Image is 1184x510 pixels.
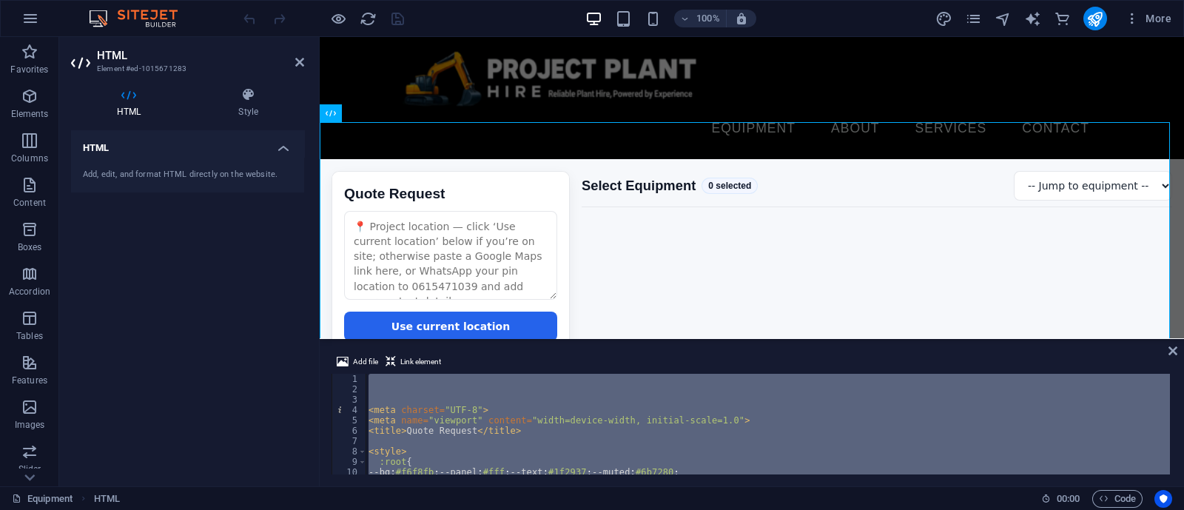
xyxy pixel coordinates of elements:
button: reload [359,10,377,27]
i: Pages (Ctrl+Alt+S) [965,10,982,27]
div: 2 [332,384,367,395]
h4: Style [192,87,304,118]
a: Click to cancel selection. Double-click to open Pages [12,490,73,508]
p: Tables [16,330,43,342]
span: Code [1099,490,1136,508]
i: Publish [1086,10,1103,27]
div: Add, edit, and format HTML directly on the website. [83,169,292,181]
nav: breadcrumb [94,490,120,508]
i: Commerce [1054,10,1071,27]
h3: Element #ed-1015671283 [97,62,275,76]
img: Editor Logo [85,10,196,27]
button: 100% [674,10,727,27]
p: Columns [11,152,48,164]
span: Click to select. Double-click to edit [94,490,120,508]
button: More [1119,7,1177,30]
div: 9 [332,457,367,467]
i: On resize automatically adjust zoom level to fit chosen device. [735,12,748,25]
button: commerce [1054,10,1072,27]
span: : [1067,493,1069,504]
button: Code [1092,490,1143,508]
p: Content [13,197,46,209]
h6: 100% [696,10,720,27]
div: 4 [332,405,367,415]
button: Link element [383,353,443,371]
button: Usercentrics [1154,490,1172,508]
div: 10 [332,467,367,477]
button: design [935,10,953,27]
p: Boxes [18,241,42,253]
div: 6 [332,426,367,436]
h6: Session time [1041,490,1080,508]
p: Slider [18,463,41,475]
i: Reload page [360,10,377,27]
span: 00 00 [1057,490,1080,508]
div: 7 [332,436,367,446]
span: More [1125,11,1171,26]
div: 1 [332,374,367,384]
i: AI Writer [1024,10,1041,27]
button: Click here to leave preview mode and continue editing [329,10,347,27]
div: 5 [332,415,367,426]
span: Add file [353,353,378,371]
h4: HTML [71,130,304,157]
h2: HTML [97,49,304,62]
button: publish [1083,7,1107,30]
p: Features [12,375,47,386]
button: text_generator [1024,10,1042,27]
p: Images [15,419,45,431]
div: 3 [332,395,367,405]
p: Elements [11,108,49,120]
button: navigator [995,10,1012,27]
button: Add file [334,353,380,371]
p: Favorites [10,64,48,76]
div: 8 [332,446,367,457]
h4: HTML [71,87,192,118]
button: pages [965,10,983,27]
p: Accordion [9,286,50,298]
span: Link element [400,353,441,371]
i: Design (Ctrl+Alt+Y) [935,10,952,27]
i: Navigator [995,10,1012,27]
